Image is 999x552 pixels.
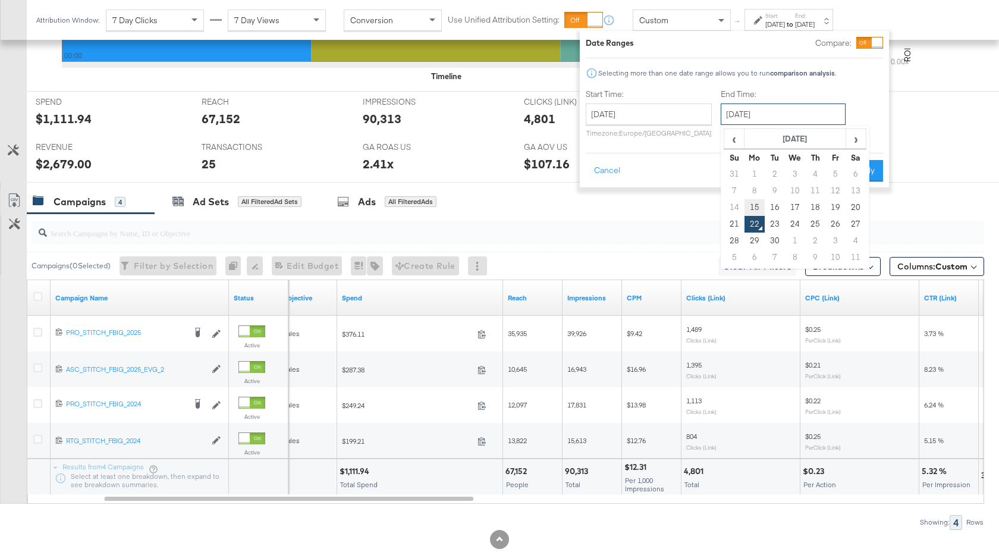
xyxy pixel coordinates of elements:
a: ASC_STITCH_FBIG_2025_EVG_2 [66,365,206,375]
span: 1,395 [686,360,702,369]
td: 1 [785,233,805,249]
text: ROI [902,48,913,62]
span: $0.22 [805,396,821,405]
span: 8.23 % [924,365,944,374]
label: Start: [765,12,785,20]
td: 13 [846,183,866,199]
a: The average cost for each link click you've received from your ad. [805,293,915,303]
td: 18 [805,199,825,216]
div: $2,679.00 [36,155,92,172]
span: TRANSACTIONS [202,142,291,153]
td: 4 [805,166,825,183]
div: $12.31 [624,462,650,473]
th: We [785,149,805,166]
td: 21 [724,216,744,233]
span: People [506,480,529,489]
label: Active [238,448,265,456]
a: Your campaign's objective. [282,293,332,303]
div: Campaigns ( 0 Selected) [32,261,111,271]
span: $199.21 [342,437,473,446]
div: $107.16 [524,155,570,172]
div: [DATE] [795,20,815,29]
label: Active [238,377,265,385]
span: CLICKS (LINK) [524,96,613,108]
div: Attribution Window: [36,16,100,24]
div: All Filtered Ad Sets [238,196,301,207]
a: PRO_STITCH_FBIG_2025 [66,328,185,340]
a: The total amount spent to date. [342,293,498,303]
input: Search Campaigns by Name, ID or Objective [47,217,898,240]
div: 0 [225,256,247,275]
button: Clear All Filters [718,257,796,276]
span: 35,935 [508,329,527,338]
span: $13.98 [627,400,646,409]
span: REVENUE [36,142,125,153]
a: The number of clicks received on a link in your ad divided by the number of impressions. [924,293,974,303]
label: Use Unified Attribution Setting: [448,14,560,26]
td: 24 [785,216,805,233]
td: 6 [744,249,765,266]
td: 30 [765,233,785,249]
label: Start Time: [586,89,712,100]
span: SESSIONS [847,96,936,108]
div: [DATE] [765,20,785,29]
strong: comparison analysis [770,68,835,77]
span: $0.25 [805,432,821,441]
div: $1,111.94 [36,110,92,127]
sub: Per Click (Link) [805,408,841,415]
div: Campaigns [54,195,106,209]
div: 5.32 % [922,466,950,477]
td: 4 [846,233,866,249]
span: Per 1,000 Impressions [625,476,664,493]
td: 10 [785,183,805,199]
td: 2 [805,233,825,249]
span: Total [566,480,580,489]
span: Total [684,480,699,489]
td: 14 [724,199,744,216]
div: 2.41x [363,155,394,172]
sub: Clicks (Link) [686,337,717,344]
span: $9.42 [627,329,642,338]
span: Columns: [897,261,967,272]
span: Sales [282,436,300,445]
td: 1 [744,166,765,183]
div: PRO_STITCH_FBIG_2025 [66,328,185,337]
span: 13,822 [508,436,527,445]
div: 4 [950,515,962,530]
div: Rows [966,518,984,526]
label: End: [795,12,815,20]
div: 25 [202,155,216,172]
span: 1,113 [686,396,702,405]
div: $0.23 [803,466,828,477]
div: Timeline [431,71,461,82]
span: GA CPS US [847,142,936,153]
a: Your campaign name. [55,293,224,303]
div: $1,111.94 [340,466,373,477]
span: 7 Day Clicks [112,15,158,26]
td: 8 [785,249,805,266]
span: Per Impression [922,480,970,489]
td: 29 [744,233,765,249]
a: PRO_STITCH_FBIG_2024 [66,399,185,411]
td: 5 [724,249,744,266]
span: GA ROAS US [363,142,452,153]
td: 12 [825,183,846,199]
td: 7 [765,249,785,266]
td: 3 [825,233,846,249]
span: 7 Day Views [234,15,279,26]
td: 20 [846,199,866,216]
span: IMPRESSIONS [363,96,452,108]
span: Sales [282,400,300,409]
td: 9 [765,183,785,199]
td: 3 [785,166,805,183]
div: 4 [115,197,125,208]
span: Sales [282,329,300,338]
span: REACH [202,96,291,108]
span: ‹ [725,130,743,148]
span: Total Spend [340,480,378,489]
div: Showing: [919,518,950,526]
div: Date Ranges [586,37,634,49]
div: 4,801 [684,466,707,477]
span: Custom [935,261,967,272]
a: Shows the current state of your Ad Campaign. [234,293,284,303]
